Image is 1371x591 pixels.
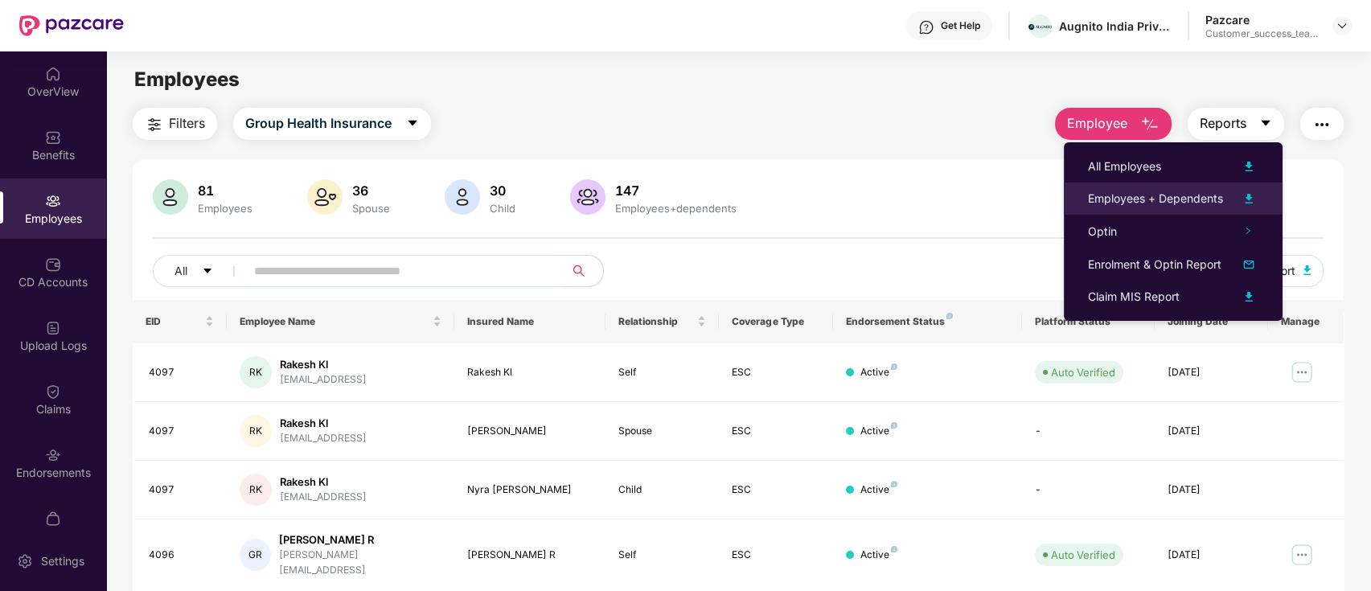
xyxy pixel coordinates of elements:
[240,415,272,447] div: RK
[941,19,980,32] div: Get Help
[280,372,367,388] div: [EMAIL_ADDRESS]
[918,19,934,35] img: svg+xml;base64,PHN2ZyBpZD0iSGVscC0zMngzMiIgeG1sbnM9Imh0dHA6Ly93d3cudzMub3JnLzIwMDAvc3ZnIiB3aWR0aD...
[1188,108,1284,140] button: Reportscaret-down
[1051,364,1115,380] div: Auto Verified
[946,313,953,319] img: svg+xml;base64,PHN2ZyB4bWxucz0iaHR0cDovL3d3dy53My5vcmcvMjAwMC9zdmciIHdpZHRoPSI4IiBoZWlnaHQ9IjgiIH...
[45,447,61,463] img: svg+xml;base64,PHN2ZyBpZD0iRW5kb3JzZW1lbnRzIiB4bWxucz0iaHR0cDovL3d3dy53My5vcmcvMjAwMC9zdmciIHdpZH...
[891,546,897,552] img: svg+xml;base64,PHN2ZyB4bWxucz0iaHR0cDovL3d3dy53My5vcmcvMjAwMC9zdmciIHdpZHRoPSI4IiBoZWlnaHQ9IjgiIH...
[1022,402,1155,461] td: -
[240,315,429,328] span: Employee Name
[149,365,215,380] div: 4097
[245,113,392,133] span: Group Health Insurance
[279,532,441,548] div: [PERSON_NAME] R
[279,548,441,578] div: [PERSON_NAME][EMAIL_ADDRESS]
[145,115,164,134] img: svg+xml;base64,PHN2ZyB4bWxucz0iaHR0cDovL3d3dy53My5vcmcvMjAwMC9zdmciIHdpZHRoPSIyNCIgaGVpZ2h0PSIyNC...
[1088,288,1180,306] div: Claim MIS Report
[280,490,367,505] div: [EMAIL_ADDRESS]
[1140,115,1160,134] img: svg+xml;base64,PHN2ZyB4bWxucz0iaHR0cDovL3d3dy53My5vcmcvMjAwMC9zdmciIHhtbG5zOnhsaW5rPSJodHRwOi8vd3...
[280,474,367,490] div: Rakesh Kl
[467,548,593,563] div: [PERSON_NAME] R
[280,357,367,372] div: Rakesh Kl
[1259,117,1272,131] span: caret-down
[36,553,89,569] div: Settings
[860,482,897,498] div: Active
[240,539,271,571] div: GR
[846,315,1009,328] div: Endorsement Status
[195,202,256,215] div: Employees
[1200,113,1246,133] span: Reports
[732,548,819,563] div: ESC
[149,482,215,498] div: 4097
[45,193,61,209] img: svg+xml;base64,PHN2ZyBpZD0iRW1wbG95ZWVzIiB4bWxucz0iaHR0cDovL3d3dy53My5vcmcvMjAwMC9zdmciIHdpZHRoPS...
[891,422,897,429] img: svg+xml;base64,PHN2ZyB4bWxucz0iaHR0cDovL3d3dy53My5vcmcvMjAwMC9zdmciIHdpZHRoPSI4IiBoZWlnaHQ9IjgiIH...
[153,255,251,287] button: Allcaret-down
[618,482,706,498] div: Child
[860,548,897,563] div: Active
[1035,315,1142,328] div: Platform Status
[1168,548,1255,563] div: [DATE]
[1059,18,1172,34] div: Augnito India Private Limited
[467,365,593,380] div: Rakesh Kl
[349,202,393,215] div: Spouse
[169,113,205,133] span: Filters
[1303,265,1311,275] img: svg+xml;base64,PHN2ZyB4bWxucz0iaHR0cDovL3d3dy53My5vcmcvMjAwMC9zdmciIHhtbG5zOnhsaW5rPSJodHRwOi8vd3...
[406,117,419,131] span: caret-down
[349,183,393,199] div: 36
[1336,19,1348,32] img: svg+xml;base64,PHN2ZyBpZD0iRHJvcGRvd24tMzJ4MzIiIHhtbG5zPSJodHRwOi8vd3d3LnczLm9yZy8yMDAwL3N2ZyIgd2...
[1028,24,1052,30] img: Augnito%20Logotype%20with%20logomark-8.png
[1088,158,1161,175] div: All Employees
[1168,424,1255,439] div: [DATE]
[146,315,203,328] span: EID
[1239,189,1258,208] img: svg+xml;base64,PHN2ZyB4bWxucz0iaHR0cDovL3d3dy53My5vcmcvMjAwMC9zdmciIHhtbG5zOnhsaW5rPSJodHRwOi8vd3...
[618,548,706,563] div: Self
[891,363,897,370] img: svg+xml;base64,PHN2ZyB4bWxucz0iaHR0cDovL3d3dy53My5vcmcvMjAwMC9zdmciIHdpZHRoPSI4IiBoZWlnaHQ9IjgiIH...
[486,202,519,215] div: Child
[1088,190,1223,207] div: Employees + Dependents
[45,511,61,527] img: svg+xml;base64,PHN2ZyBpZD0iTXlfT3JkZXJzIiBkYXRhLW5hbWU9Ik15IE9yZGVycyIgeG1sbnM9Imh0dHA6Ly93d3cudz...
[45,384,61,400] img: svg+xml;base64,PHN2ZyBpZD0iQ2xhaW0iIHhtbG5zPSJodHRwOi8vd3d3LnczLm9yZy8yMDAwL3N2ZyIgd2lkdGg9IjIwIi...
[467,482,593,498] div: Nyra [PERSON_NAME]
[153,179,188,215] img: svg+xml;base64,PHN2ZyB4bWxucz0iaHR0cDovL3d3dy53My5vcmcvMjAwMC9zdmciIHhtbG5zOnhsaW5rPSJodHRwOi8vd3...
[467,424,593,439] div: [PERSON_NAME]
[570,179,605,215] img: svg+xml;base64,PHN2ZyB4bWxucz0iaHR0cDovL3d3dy53My5vcmcvMjAwMC9zdmciIHhtbG5zOnhsaW5rPSJodHRwOi8vd3...
[45,66,61,82] img: svg+xml;base64,PHN2ZyBpZD0iSG9tZSIgeG1sbnM9Imh0dHA6Ly93d3cudzMub3JnLzIwMDAvc3ZnIiB3aWR0aD0iMjAiIG...
[732,365,819,380] div: ESC
[133,108,217,140] button: Filters
[233,108,431,140] button: Group Health Insurancecaret-down
[1239,157,1258,176] img: svg+xml;base64,PHN2ZyB4bWxucz0iaHR0cDovL3d3dy53My5vcmcvMjAwMC9zdmciIHhtbG5zOnhsaW5rPSJodHRwOi8vd3...
[1239,255,1258,274] img: svg+xml;base64,PHN2ZyB4bWxucz0iaHR0cDovL3d3dy53My5vcmcvMjAwMC9zdmciIHhtbG5zOnhsaW5rPSJodHRwOi8vd3...
[732,424,819,439] div: ESC
[149,548,215,563] div: 4096
[1239,287,1258,306] img: svg+xml;base64,PHN2ZyB4bWxucz0iaHR0cDovL3d3dy53My5vcmcvMjAwMC9zdmciIHhtbG5zOnhsaW5rPSJodHRwOi8vd3...
[1289,359,1315,385] img: manageButton
[860,365,897,380] div: Active
[1088,224,1117,238] span: Optin
[149,424,215,439] div: 4097
[445,179,480,215] img: svg+xml;base64,PHN2ZyB4bWxucz0iaHR0cDovL3d3dy53My5vcmcvMjAwMC9zdmciIHhtbG5zOnhsaW5rPSJodHRwOi8vd3...
[240,474,272,506] div: RK
[891,481,897,487] img: svg+xml;base64,PHN2ZyB4bWxucz0iaHR0cDovL3d3dy53My5vcmcvMjAwMC9zdmciIHdpZHRoPSI4IiBoZWlnaHQ9IjgiIH...
[612,202,740,215] div: Employees+dependents
[1051,547,1115,563] div: Auto Verified
[19,15,124,36] img: New Pazcare Logo
[1067,113,1127,133] span: Employee
[45,257,61,273] img: svg+xml;base64,PHN2ZyBpZD0iQ0RfQWNjb3VudHMiIGRhdGEtbmFtZT0iQ0QgQWNjb3VudHMiIHhtbG5zPSJodHRwOi8vd3...
[280,416,367,431] div: Rakesh Kl
[174,262,187,280] span: All
[605,300,719,343] th: Relationship
[564,265,595,277] span: search
[618,315,694,328] span: Relationship
[1268,300,1344,343] th: Manage
[1022,461,1155,519] td: -
[486,183,519,199] div: 30
[612,183,740,199] div: 147
[45,129,61,146] img: svg+xml;base64,PHN2ZyBpZD0iQmVuZWZpdHMiIHhtbG5zPSJodHRwOi8vd3d3LnczLm9yZy8yMDAwL3N2ZyIgd2lkdGg9Ij...
[1168,365,1255,380] div: [DATE]
[1205,12,1318,27] div: Pazcare
[860,424,897,439] div: Active
[1168,482,1255,498] div: [DATE]
[45,320,61,336] img: svg+xml;base64,PHN2ZyBpZD0iVXBsb2FkX0xvZ3MiIGRhdGEtbmFtZT0iVXBsb2FkIExvZ3MiIHhtbG5zPSJodHRwOi8vd3...
[1205,27,1318,40] div: Customer_success_team_lead
[202,265,213,278] span: caret-down
[1055,108,1172,140] button: Employee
